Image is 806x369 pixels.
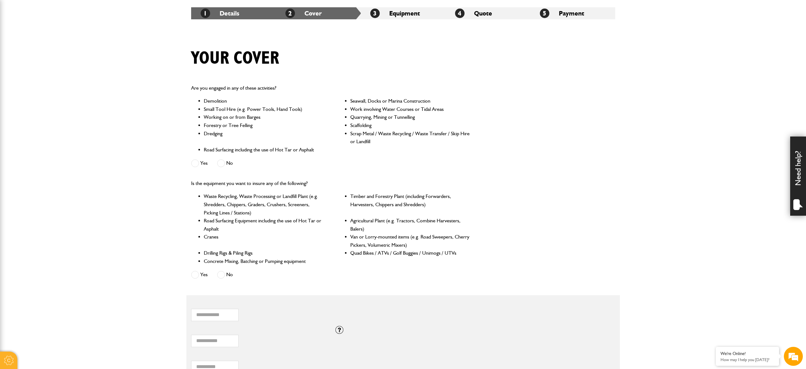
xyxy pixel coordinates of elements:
span: 2 [285,9,295,18]
input: Enter your last name [8,59,116,73]
li: Payment [530,7,615,19]
p: Is the equipment you want to insure any of the following? [191,179,471,188]
label: No [217,159,233,167]
a: 1Details [201,10,239,17]
li: Concrete Mixing, Batching or Pumping equipment [204,257,324,265]
label: Yes [191,159,208,167]
li: Work involving Water Courses or Tidal Areas [350,105,470,113]
p: Are you engaged in any of these activities? [191,84,471,92]
div: Minimize live chat window [104,3,119,18]
li: Scrap Metal / Waste Recycling / Waste Transfer / Skip Hire or Landfill [350,130,470,146]
div: We're Online! [721,351,774,356]
li: Cover [276,7,361,19]
h1: Your cover [191,48,279,69]
span: 1 [201,9,210,18]
textarea: Type your message and hit 'Enter' [8,115,116,190]
li: Equipment [361,7,446,19]
li: Road Surfacing Equipment including the use of Hot Tar or Asphalt [204,217,324,233]
li: Van or Lorry-mounted items (e.g. Road Sweepers, Cherry Pickers, Volumetric Mixers) [350,233,470,249]
label: Yes [191,271,208,279]
span: 5 [540,9,549,18]
li: Waste Recycling, Waste Processing or Landfill Plant (e.g. Shredders, Chippers, Graders, Crushers,... [204,192,324,217]
li: Forestry or Tree Felling [204,121,324,130]
div: Chat with us now [33,35,106,44]
li: Working on or from Barges [204,113,324,121]
span: 3 [370,9,380,18]
div: Need help? [790,137,806,216]
p: How may I help you today? [721,357,774,362]
li: Demolition [204,97,324,105]
li: Quad Bikes / ATVs / Golf Buggies / Unimogs / UTVs [350,249,470,257]
input: Enter your email address [8,77,116,91]
li: Cranes [204,233,324,249]
li: Drilling Rigs & Piling Rigs [204,249,324,257]
label: No [217,271,233,279]
input: Enter your phone number [8,96,116,110]
img: d_20077148190_company_1631870298795_20077148190 [11,35,27,44]
li: Timber and Forestry Plant (including Forwarders, Harvesters, Chippers and Shredders) [350,192,470,217]
li: Dredging [204,130,324,146]
li: Quarrying, Mining or Tunnelling [350,113,470,121]
li: Seawall, Docks or Marina Construction [350,97,470,105]
li: Small Tool Hire (e.g. Power Tools, Hand Tools) [204,105,324,113]
li: Quote [446,7,530,19]
li: Agricultural Plant (e.g. Tractors, Combine Harvesters, Balers) [350,217,470,233]
span: 4 [455,9,465,18]
em: Start Chat [86,195,115,204]
li: Road Surfacing including the use of Hot Tar or Asphalt [204,146,324,154]
li: Scaffolding [350,121,470,130]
